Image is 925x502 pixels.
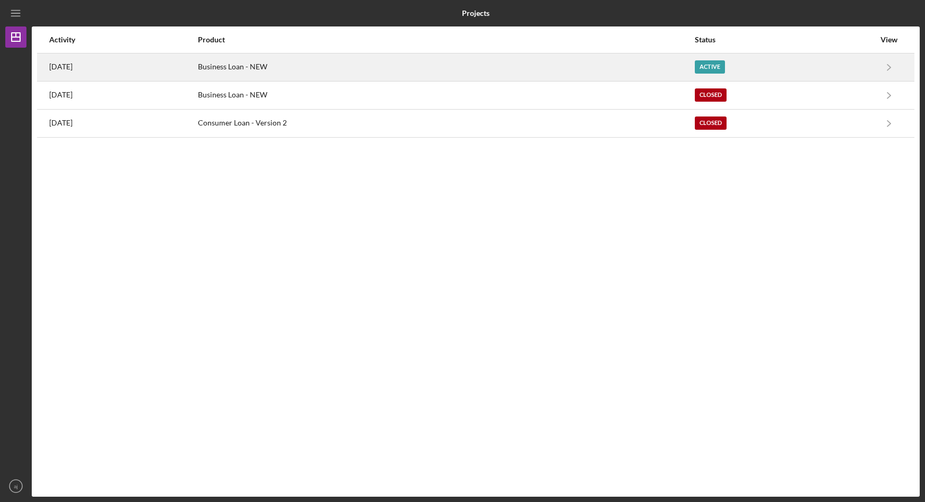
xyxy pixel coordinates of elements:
[695,60,725,74] div: Active
[695,88,727,102] div: Closed
[49,91,72,99] time: 2024-07-19 16:37
[462,9,489,17] b: Projects
[198,35,693,44] div: Product
[198,82,693,109] div: Business Loan - NEW
[198,54,693,80] div: Business Loan - NEW
[198,110,693,137] div: Consumer Loan - Version 2
[695,116,727,130] div: Closed
[49,119,72,127] time: 2024-03-16 10:36
[5,476,26,497] button: aj
[876,35,902,44] div: View
[14,483,17,489] text: aj
[695,35,875,44] div: Status
[49,35,197,44] div: Activity
[49,62,72,71] time: 2025-04-30 04:27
